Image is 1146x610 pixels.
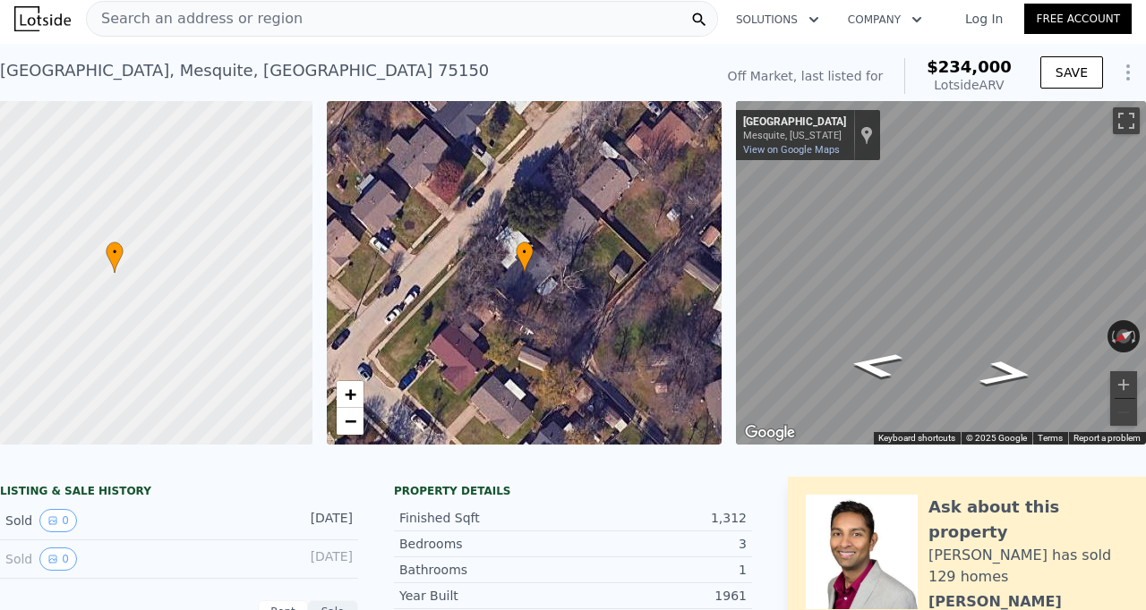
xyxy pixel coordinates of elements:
a: View on Google Maps [743,144,840,156]
a: Terms (opens in new tab) [1038,433,1063,443]
button: Show Options [1110,55,1146,90]
div: Sold [5,509,165,532]
path: Go Southwest, Bahamas Dr [956,354,1057,393]
a: Log In [944,10,1024,28]
img: Google [740,421,800,445]
div: Property details [394,484,752,498]
button: Rotate counterclockwise [1108,320,1117,352]
span: • [516,244,534,260]
a: Zoom in [337,381,363,408]
a: Show location on map [860,125,873,145]
div: [DATE] [273,547,353,571]
div: 1 [573,561,747,579]
button: Zoom in [1110,371,1137,398]
span: Search an address or region [87,8,303,30]
div: Sold [5,547,165,571]
button: View historical data [39,509,77,532]
button: Keyboard shortcuts [878,432,955,445]
div: Map [736,101,1146,445]
div: Bedrooms [399,535,573,553]
img: Lotside [14,6,71,31]
div: 3 [573,535,747,553]
div: [PERSON_NAME] has sold 129 homes [928,545,1128,588]
div: Lotside ARV [927,76,1012,94]
div: [GEOGRAPHIC_DATA] [743,115,846,130]
div: 1961 [573,587,747,605]
button: Reset the view [1107,322,1141,351]
span: • [106,244,124,260]
div: Year Built [399,587,573,605]
button: View historical data [39,547,77,571]
button: Rotate clockwise [1130,320,1140,352]
a: Zoom out [337,408,363,435]
a: Report a problem [1073,433,1141,443]
span: + [344,383,355,405]
div: Finished Sqft [399,509,573,527]
div: Mesquite, [US_STATE] [743,130,846,141]
a: Open this area in Google Maps (opens a new window) [740,421,800,445]
span: © 2025 Google [966,433,1027,443]
button: Company [834,4,936,36]
button: Toggle fullscreen view [1113,107,1140,134]
div: Ask about this property [928,495,1128,545]
div: 1,312 [573,509,747,527]
div: Bathrooms [399,561,573,579]
button: Solutions [722,4,834,36]
div: Street View [736,101,1146,445]
span: − [344,410,355,432]
div: Off Market, last listed for [728,67,884,85]
div: • [516,241,534,273]
a: Free Account [1024,4,1132,34]
div: • [106,241,124,273]
path: Go Northeast, Bahamas Dr [825,345,926,384]
span: $234,000 [927,57,1012,76]
div: [DATE] [273,509,353,532]
button: SAVE [1040,56,1103,89]
button: Zoom out [1110,399,1137,426]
